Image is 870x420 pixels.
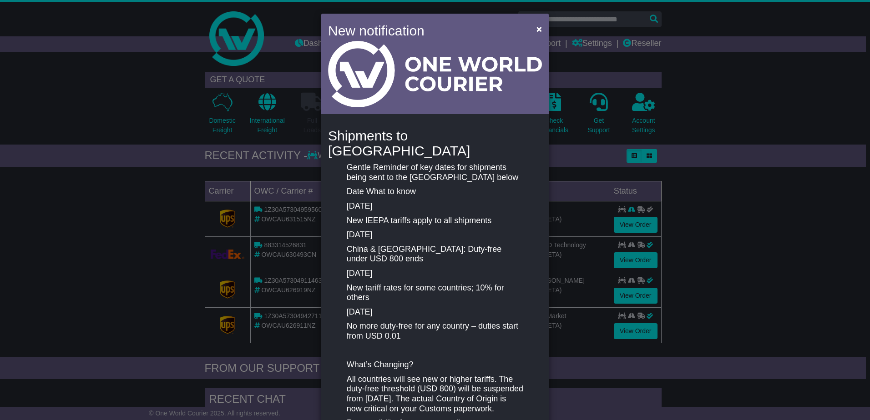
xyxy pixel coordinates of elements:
[347,360,523,370] p: What’s Changing?
[536,24,542,34] span: ×
[347,321,523,341] p: No more duty-free for any country – duties start from USD 0.01
[347,245,523,264] p: China & [GEOGRAPHIC_DATA]: Duty-free under USD 800 ends
[328,128,542,158] h4: Shipments to [GEOGRAPHIC_DATA]
[347,230,523,240] p: [DATE]
[347,187,523,197] p: Date What to know
[532,20,546,38] button: Close
[347,375,523,414] p: All countries will see new or higher tariffs. The duty-free threshold (USD 800) will be suspended...
[328,41,542,107] img: Light
[347,269,523,279] p: [DATE]
[347,201,523,211] p: [DATE]
[347,283,523,303] p: New tariff rates for some countries; 10% for others
[347,307,523,317] p: [DATE]
[328,20,523,41] h4: New notification
[347,163,523,182] p: Gentle Reminder of key dates for shipments being sent to the [GEOGRAPHIC_DATA] below
[347,216,523,226] p: New IEEPA tariffs apply to all shipments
